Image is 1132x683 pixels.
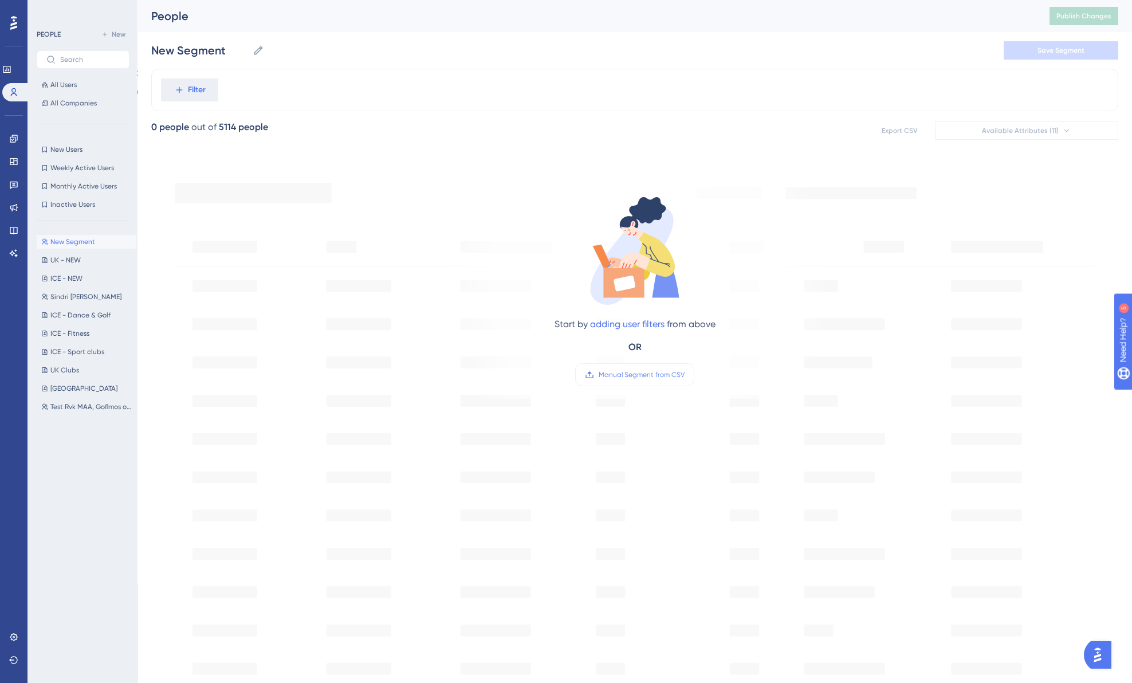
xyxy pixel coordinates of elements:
[219,120,268,134] div: 5114 people
[37,308,136,322] button: ICE - Dance & Golf
[37,345,136,359] button: ICE - Sport clubs
[37,382,136,395] button: [GEOGRAPHIC_DATA]
[50,182,117,191] span: Monthly Active Users
[112,30,125,39] span: New
[1050,7,1118,25] button: Publish Changes
[50,274,82,283] span: ICE - NEW
[1056,11,1111,21] span: Publish Changes
[50,329,89,338] span: ICE - Fitness
[191,120,217,134] div: out of
[151,120,189,134] div: 0 people
[37,78,129,92] button: All Users
[628,340,642,354] div: OR
[1084,638,1118,672] iframe: UserGuiding AI Assistant Launcher
[50,384,117,393] span: [GEOGRAPHIC_DATA]
[161,78,218,101] button: Filter
[1037,46,1084,55] span: Save Segment
[50,402,132,411] span: Test Rvk MAA, Goflmos og Nes - Arion
[37,235,136,249] button: New Segment
[37,143,129,156] button: New Users
[37,253,136,267] button: UK - NEW
[50,163,114,172] span: Weekly Active Users
[50,237,95,246] span: New Segment
[50,292,121,301] span: Sindri [PERSON_NAME]
[555,317,716,331] div: Start by from above
[50,145,82,154] span: New Users
[37,290,136,304] button: Sindri [PERSON_NAME]
[37,363,136,377] button: UK Clubs
[151,42,248,58] input: Segment Name
[871,121,928,140] button: Export CSV
[60,56,120,64] input: Search
[37,327,136,340] button: ICE - Fitness
[188,83,206,97] span: Filter
[1004,41,1118,60] button: Save Segment
[37,96,129,110] button: All Companies
[80,6,83,15] div: 5
[37,30,61,39] div: PEOPLE
[935,121,1118,140] button: Available Attributes (11)
[50,311,111,320] span: ICE - Dance & Golf
[599,370,685,379] span: Manual Segment from CSV
[37,179,129,193] button: Monthly Active Users
[50,99,97,108] span: All Companies
[982,126,1059,135] span: Available Attributes (11)
[37,400,136,414] button: Test Rvk MAA, Goflmos og Nes - Arion
[50,256,81,265] span: UK - NEW
[50,347,104,356] span: ICE - Sport clubs
[37,161,129,175] button: Weekly Active Users
[37,198,129,211] button: Inactive Users
[97,28,129,41] button: New
[590,319,665,329] a: adding user filters
[882,126,918,135] span: Export CSV
[27,3,72,17] span: Need Help?
[50,200,95,209] span: Inactive Users
[151,8,1021,24] div: People
[50,80,77,89] span: All Users
[50,366,79,375] span: UK Clubs
[37,272,136,285] button: ICE - NEW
